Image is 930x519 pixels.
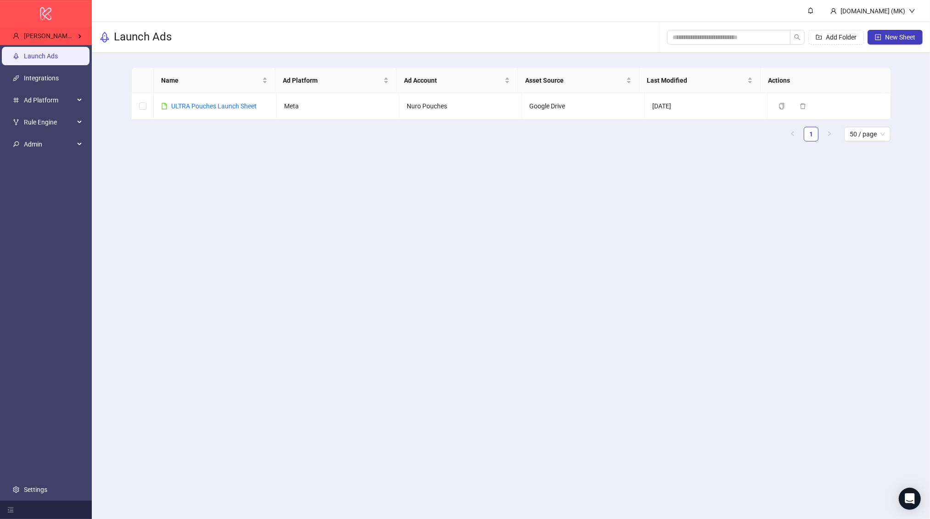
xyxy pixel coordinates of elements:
span: bell [807,7,814,14]
span: Rule Engine [24,113,74,131]
span: rocket [99,32,110,43]
button: left [785,127,800,141]
td: Meta [277,93,399,119]
a: ULTRA Pouches Launch Sheet [171,102,257,110]
div: Open Intercom Messenger [899,488,921,510]
span: New Sheet [885,34,915,41]
span: Asset Source [525,75,624,85]
a: Settings [24,486,47,493]
span: Add Folder [826,34,857,41]
th: Last Modified [639,68,761,93]
span: Ad Platform [24,91,74,109]
a: 1 [804,127,818,141]
span: folder-add [816,34,822,40]
span: copy [779,103,785,109]
span: number [13,97,19,103]
span: key [13,141,19,147]
span: user [830,8,837,14]
button: Add Folder [808,30,864,45]
td: Nuro Pouches [399,93,522,119]
span: Last Modified [647,75,745,85]
span: plus-square [875,34,881,40]
li: Previous Page [785,127,800,141]
li: Next Page [822,127,837,141]
span: Admin [24,135,74,153]
button: New Sheet [868,30,923,45]
span: [PERSON_NAME] Kitchn [24,32,93,39]
span: Name [161,75,260,85]
span: user [13,33,19,39]
h3: Launch Ads [114,30,172,45]
td: [DATE] [645,93,768,119]
th: Asset Source [518,68,639,93]
div: Page Size [844,127,891,141]
span: left [790,131,796,136]
span: Ad Platform [283,75,381,85]
a: Integrations [24,74,59,82]
span: fork [13,119,19,125]
span: file [161,103,168,109]
li: 1 [804,127,818,141]
td: Google Drive [522,93,644,119]
th: Ad Account [397,68,518,93]
span: menu-fold [7,507,14,513]
span: down [909,8,915,14]
span: Ad Account [404,75,503,85]
a: Launch Ads [24,52,58,60]
button: right [822,127,837,141]
th: Ad Platform [275,68,397,93]
div: [DOMAIN_NAME] (MK) [837,6,909,16]
span: delete [800,103,806,109]
span: search [794,34,801,40]
span: 50 / page [850,127,885,141]
th: Actions [761,68,882,93]
th: Name [154,68,275,93]
span: right [827,131,832,136]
